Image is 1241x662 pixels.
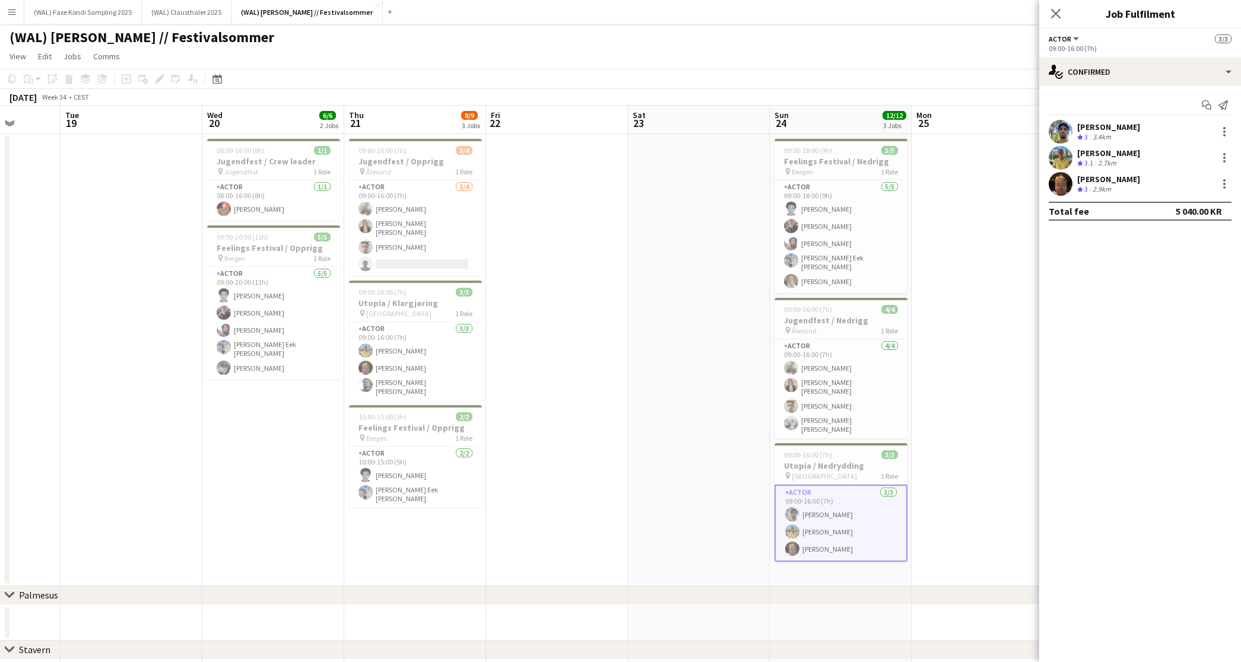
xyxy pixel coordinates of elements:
span: 09:00-20:00 (11h) [217,233,268,241]
span: 1/1 [314,146,331,155]
span: 3 [1084,184,1088,193]
div: [PERSON_NAME] [1077,174,1140,184]
span: 3/4 [456,146,472,155]
span: Week 34 [39,93,69,101]
span: 09:00-16:00 (7h) [784,450,832,459]
app-job-card: 09:00-20:00 (11h)5/5Feelings Festival / Opprigg Bergen1 RoleActor5/509:00-20:00 (11h)[PERSON_NAME... [207,225,340,380]
div: Palmesus [19,589,58,601]
span: 1 Role [455,167,472,176]
span: 19 [64,116,79,130]
span: Ålesund [792,326,817,335]
span: 1 Role [313,167,331,176]
div: 2.7km [1096,158,1119,168]
span: 1 Role [881,167,898,176]
app-job-card: 10:00-15:00 (5h)2/2Feelings Festival / Opprigg Bergen1 RoleActor2/210:00-15:00 (5h)[PERSON_NAME][... [349,405,482,508]
span: 1 Role [455,309,472,318]
span: Ålesund [366,167,391,176]
span: Wed [207,110,223,120]
span: Tue [65,110,79,120]
app-card-role: Actor1/108:00-16:00 (8h)[PERSON_NAME] [207,180,340,221]
span: 4/4 [881,305,898,314]
span: Jobs [64,51,81,62]
div: 09:00-16:00 (7h) [1049,44,1232,53]
span: 3.1 [1084,158,1093,167]
span: 24 [773,116,789,130]
span: 3/3 [1215,34,1232,43]
span: Bergen [224,254,246,263]
span: 09:00-16:00 (7h) [358,146,407,155]
a: Comms [88,49,125,64]
div: Stavern [19,644,50,655]
span: Comms [93,51,120,62]
span: 09:00-18:00 (9h) [784,146,832,155]
div: [DATE] [9,91,37,103]
app-card-role: Actor3/409:00-16:00 (7h)[PERSON_NAME][PERSON_NAME] [PERSON_NAME][PERSON_NAME] [349,180,482,276]
span: View [9,51,26,62]
span: Bergen [792,167,813,176]
app-job-card: 09:00-16:00 (7h)4/4Jugendfest / Nedrigg Ålesund1 RoleActor4/409:00-16:00 (7h)[PERSON_NAME][PERSON... [775,298,907,438]
div: 3.4km [1090,132,1113,142]
button: (WAL) Faxe Kondi Sampling 2025 [24,1,142,24]
app-job-card: 09:00-18:00 (9h)5/5Feelings Festival / Nedrigg Bergen1 RoleActor5/509:00-18:00 (9h)[PERSON_NAME][... [775,139,907,293]
div: 3 Jobs [883,121,906,130]
div: [PERSON_NAME] [1077,148,1140,158]
a: Jobs [59,49,86,64]
h3: Utopia / Nedrydding [775,460,907,471]
span: Fri [491,110,500,120]
button: (WAL) Clausthaler 2025 [142,1,231,24]
span: 5/5 [881,146,898,155]
button: (WAL) [PERSON_NAME] // Festivalsommer [231,1,383,24]
span: 12/12 [883,111,906,120]
h3: Feelings Festival / Opprigg [207,243,340,253]
span: 21 [347,116,364,130]
span: 2/2 [456,412,472,421]
span: [GEOGRAPHIC_DATA] [366,309,431,318]
span: 6/6 [319,111,336,120]
app-job-card: 09:00-16:00 (7h)3/4Jugendfest / Opprigg Ålesund1 RoleActor3/409:00-16:00 (7h)[PERSON_NAME][PERSON... [349,139,482,276]
span: 8/9 [461,111,478,120]
h3: Utopia / Klargjøring [349,298,482,308]
span: 23 [631,116,646,130]
span: 1 Role [455,434,472,443]
h3: Feelings Festival / Nedrigg [775,156,907,167]
span: 1 Role [313,254,331,263]
app-card-role: Actor3/309:00-16:00 (7h)[PERSON_NAME][PERSON_NAME][PERSON_NAME] [PERSON_NAME] [349,322,482,400]
span: 5/5 [314,233,331,241]
app-card-role: Actor2/210:00-15:00 (5h)[PERSON_NAME][PERSON_NAME] Eek [PERSON_NAME] [349,447,482,508]
span: 08:00-16:00 (8h) [217,146,265,155]
h3: Job Fulfilment [1039,6,1241,21]
h1: (WAL) [PERSON_NAME] // Festivalsommer [9,28,274,46]
a: Edit [33,49,56,64]
span: 10:00-15:00 (5h) [358,412,407,421]
a: View [5,49,31,64]
app-job-card: 09:00-16:00 (7h)3/3Utopia / Klargjøring [GEOGRAPHIC_DATA]1 RoleActor3/309:00-16:00 (7h)[PERSON_NA... [349,281,482,400]
div: Confirmed [1039,58,1241,86]
app-card-role: Actor5/509:00-20:00 (11h)[PERSON_NAME][PERSON_NAME][PERSON_NAME][PERSON_NAME] Eek [PERSON_NAME][P... [207,267,340,380]
span: 20 [205,116,223,130]
app-job-card: 08:00-16:00 (8h)1/1Jugendfest / Crew leader Jugendfest1 RoleActor1/108:00-16:00 (8h)[PERSON_NAME] [207,139,340,221]
span: Bergen [366,434,388,443]
div: CEST [74,93,89,101]
span: 09:00-16:00 (7h) [358,288,407,297]
span: 3 [1084,132,1088,141]
h3: Jugendfest / Nedrigg [775,315,907,326]
button: Actor [1049,34,1081,43]
span: [GEOGRAPHIC_DATA] [792,472,857,480]
div: 3 Jobs [462,121,480,130]
span: 25 [915,116,932,130]
span: Sun [775,110,789,120]
div: 5 040.00 KR [1176,205,1222,217]
span: Actor [1049,34,1071,43]
app-job-card: 09:00-16:00 (7h)3/3Utopia / Nedrydding [GEOGRAPHIC_DATA]1 RoleActor3/309:00-16:00 (7h)[PERSON_NAM... [775,443,907,562]
span: Jugendfest [224,167,258,176]
div: 2 Jobs [320,121,338,130]
app-card-role: Actor5/509:00-18:00 (9h)[PERSON_NAME][PERSON_NAME][PERSON_NAME][PERSON_NAME] Eek [PERSON_NAME][PE... [775,180,907,293]
div: Total fee [1049,205,1089,217]
span: 09:00-16:00 (7h) [784,305,832,314]
span: Edit [38,51,52,62]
